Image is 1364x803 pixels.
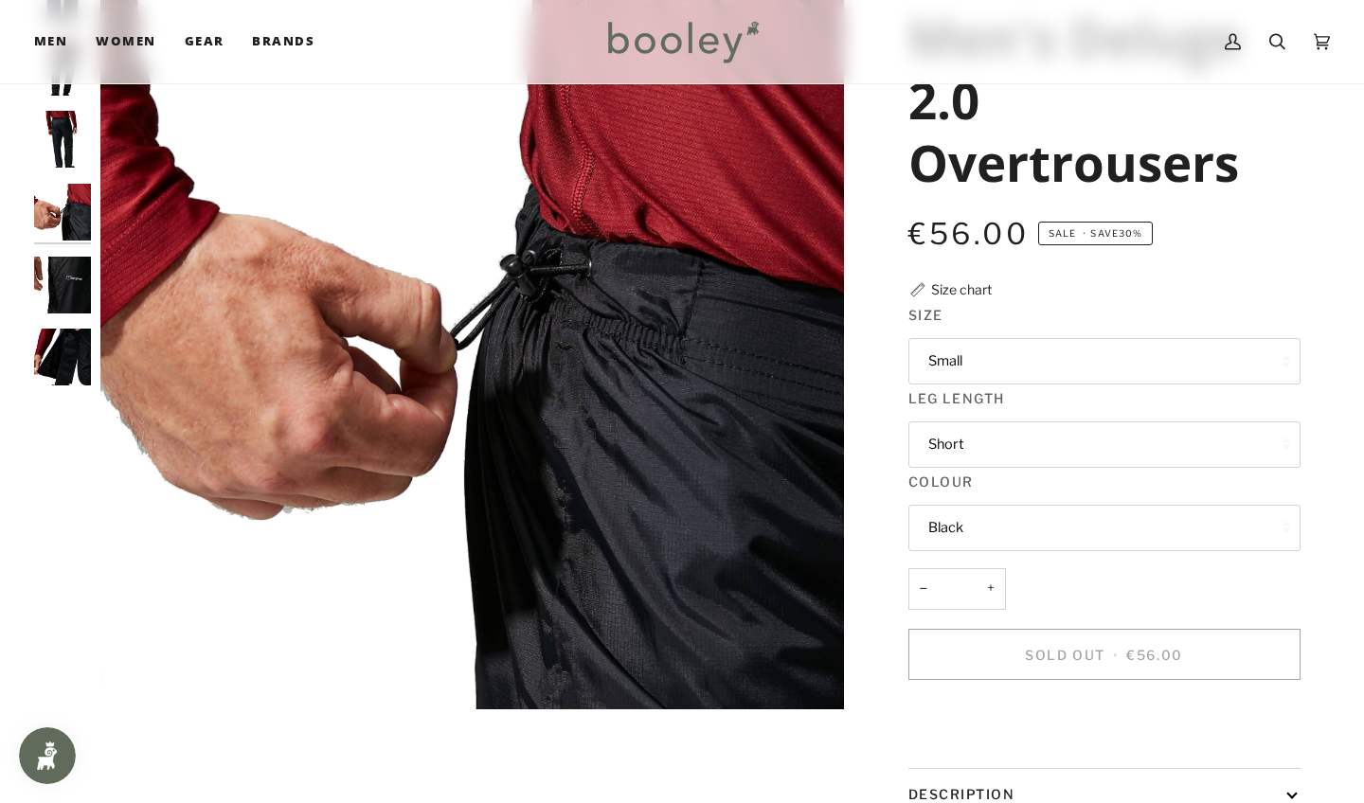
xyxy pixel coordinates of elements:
[252,32,314,51] span: Brands
[1126,647,1182,663] span: €56.00
[1109,647,1122,663] span: •
[908,338,1301,384] button: Small
[96,32,155,51] span: Women
[1079,228,1090,239] em: •
[908,305,943,325] span: Size
[908,472,974,491] span: Colour
[19,727,76,784] iframe: Button to open loyalty program pop-up
[908,629,1301,680] button: Sold Out • €56.00
[34,32,67,51] span: Men
[1038,222,1153,246] span: Save
[908,568,1006,611] input: Quantity
[908,388,1005,408] span: Leg Length
[908,216,1029,252] span: €56.00
[600,14,765,69] img: Booley
[1049,228,1076,239] span: Sale
[1025,647,1104,663] span: Sold Out
[908,568,939,611] button: −
[908,6,1286,193] h1: Men's Deluge 2.0 Overtrousers
[34,257,91,313] img: Berghaus Men's Deluge 2.0 Overtrousers - Booley Galway
[34,329,91,385] img: Berghaus Men's Deluge 2.0 Overtrousers - Booley Galway
[34,111,91,168] img: Berghaus Men's Deluge 2.0 Overtrousers - Booley Galway
[1119,228,1142,239] span: 30%
[931,279,992,299] div: Size chart
[908,421,1301,468] button: Short
[976,568,1006,611] button: +
[185,32,224,51] span: Gear
[908,505,1301,551] button: Black
[34,184,91,241] img: Berghaus Men's Deluge 2.0 Overtrousers - Booley Galway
